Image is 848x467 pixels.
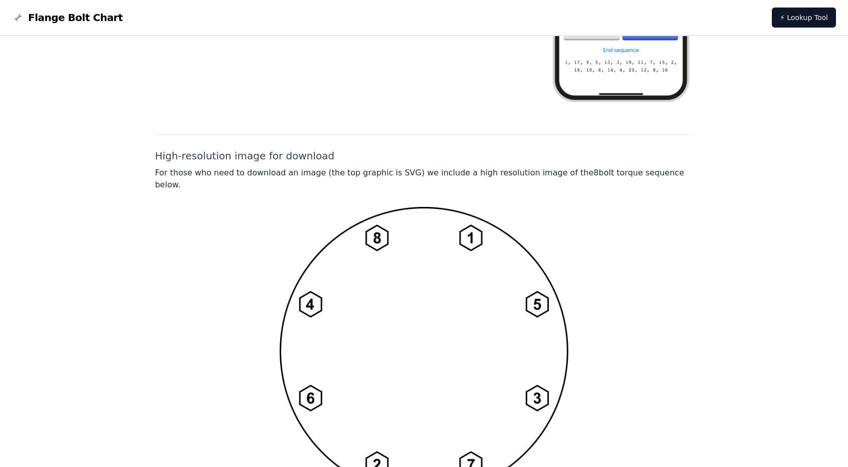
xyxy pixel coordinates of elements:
[28,11,123,25] span: Flange Bolt Chart
[12,11,123,25] a: Flange Bolt Chart LogoFlange Bolt Chart
[772,8,836,28] a: ⚡ Lookup Tool
[12,12,24,24] img: Flange Bolt Chart Logo
[155,149,693,163] h2: High-resolution image for download
[155,167,693,191] p: For those who need to download an image (the top graphic is SVG) we include a high resolution ima...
